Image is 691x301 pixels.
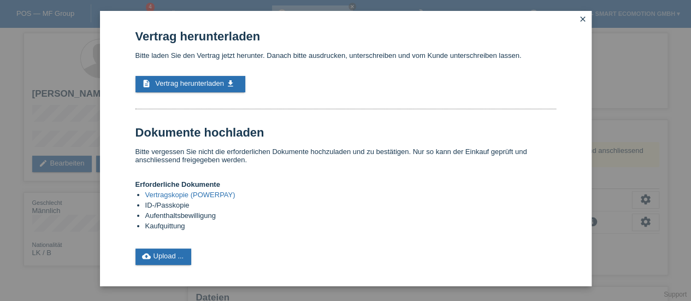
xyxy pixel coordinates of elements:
[145,222,556,232] li: Kaufquittung
[145,211,556,222] li: Aufenthaltsbewilligung
[578,15,587,23] i: close
[135,249,192,265] a: cloud_uploadUpload ...
[135,180,556,188] h4: Erforderliche Dokumente
[142,252,151,261] i: cloud_upload
[142,79,151,88] i: description
[135,51,556,60] p: Bitte laden Sie den Vertrag jetzt herunter. Danach bitte ausdrucken, unterschreiben und vom Kunde...
[155,79,224,87] span: Vertrag herunterladen
[135,126,556,139] h1: Dokumente hochladen
[226,79,235,88] i: get_app
[135,147,556,164] p: Bitte vergessen Sie nicht die erforderlichen Dokumente hochzuladen und zu bestätigen. Nur so kann...
[145,201,556,211] li: ID-/Passkopie
[145,191,235,199] a: Vertragskopie (POWERPAY)
[576,14,590,26] a: close
[135,29,556,43] h1: Vertrag herunterladen
[135,76,245,92] a: description Vertrag herunterladen get_app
